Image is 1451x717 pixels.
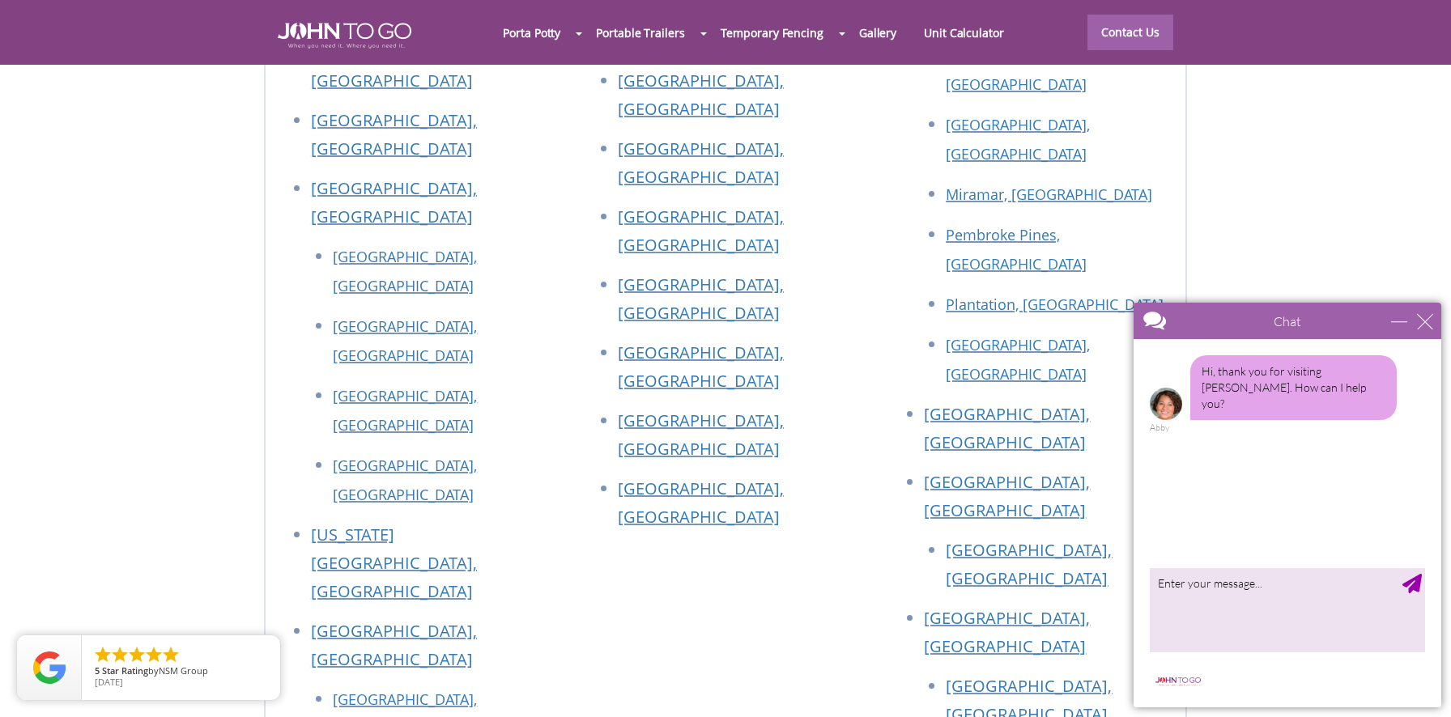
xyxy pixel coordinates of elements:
iframe: Live Chat Box [1124,293,1451,717]
a: Miramar, [GEOGRAPHIC_DATA] [946,185,1152,204]
li:  [161,645,181,664]
a: [GEOGRAPHIC_DATA], [GEOGRAPHIC_DATA] [618,70,784,120]
a: [GEOGRAPHIC_DATA], [GEOGRAPHIC_DATA] [618,206,784,256]
a: [GEOGRAPHIC_DATA], [GEOGRAPHIC_DATA] [924,403,1090,453]
a: [GEOGRAPHIC_DATA], [GEOGRAPHIC_DATA] [311,41,477,91]
a: [GEOGRAPHIC_DATA], [GEOGRAPHIC_DATA] [946,115,1090,163]
a: [GEOGRAPHIC_DATA], [GEOGRAPHIC_DATA] [618,274,784,324]
a: [GEOGRAPHIC_DATA], [GEOGRAPHIC_DATA] [311,620,477,670]
a: [GEOGRAPHIC_DATA], [GEOGRAPHIC_DATA] [618,138,784,188]
a: [GEOGRAPHIC_DATA], [GEOGRAPHIC_DATA] [333,456,477,504]
a: [GEOGRAPHIC_DATA], [GEOGRAPHIC_DATA] [924,607,1090,657]
a: [GEOGRAPHIC_DATA], [GEOGRAPHIC_DATA] [333,386,477,435]
span: 5 [95,664,100,677]
li:  [110,645,130,664]
a: Contact Us [1087,15,1173,50]
span: by [95,666,267,677]
a: [GEOGRAPHIC_DATA], [GEOGRAPHIC_DATA] [946,539,1112,589]
a: [GEOGRAPHIC_DATA], [GEOGRAPHIC_DATA] [618,409,784,460]
img: Review Rating [33,651,66,684]
span: Star Rating [102,664,148,677]
a: [GEOGRAPHIC_DATA], [GEOGRAPHIC_DATA] [618,477,784,528]
li:  [144,645,164,664]
span: [DATE] [95,676,123,688]
a: Pembroke Pines, [GEOGRAPHIC_DATA] [946,225,1087,274]
a: Unit Calculator [910,15,1018,50]
a: [US_STATE][GEOGRAPHIC_DATA], [GEOGRAPHIC_DATA] [311,524,477,602]
a: Portable Trailers [582,15,698,50]
li:  [127,645,147,664]
a: [GEOGRAPHIC_DATA], [GEOGRAPHIC_DATA] [333,316,477,365]
a: [GEOGRAPHIC_DATA], [GEOGRAPHIC_DATA] [946,335,1090,384]
a: [GEOGRAPHIC_DATA], [GEOGRAPHIC_DATA] [924,471,1090,521]
a: [GEOGRAPHIC_DATA], [GEOGRAPHIC_DATA] [946,45,1090,94]
a: Porta Potty [489,15,574,50]
a: Plantation, [GEOGRAPHIC_DATA] [946,295,1164,314]
a: [GEOGRAPHIC_DATA], [GEOGRAPHIC_DATA] [333,247,477,295]
a: [GEOGRAPHIC_DATA], [GEOGRAPHIC_DATA] [311,109,477,159]
li:  [93,645,113,664]
a: Temporary Fencing [707,15,837,50]
a: [GEOGRAPHIC_DATA], [GEOGRAPHIC_DATA] [618,342,784,392]
img: JOHN to go [278,23,411,49]
span: NSM Group [159,664,208,677]
a: Gallery [845,15,910,50]
a: [GEOGRAPHIC_DATA], [GEOGRAPHIC_DATA] [311,177,477,227]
